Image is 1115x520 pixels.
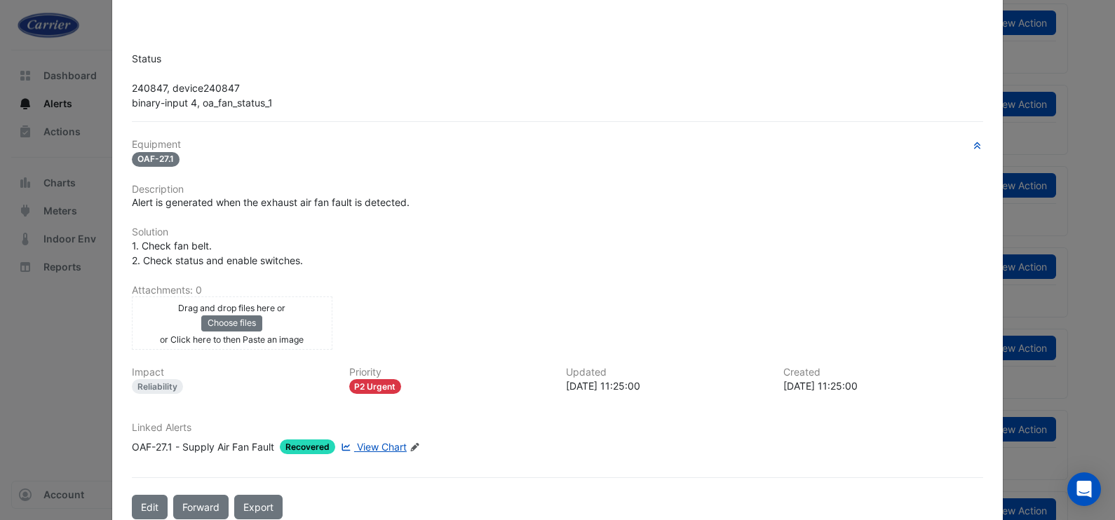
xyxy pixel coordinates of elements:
[349,367,550,378] h6: Priority
[280,439,335,454] span: Recovered
[132,139,983,151] h6: Equipment
[132,495,168,519] button: Edit
[132,196,410,208] span: Alert is generated when the exhaust air fan fault is detected.
[132,184,983,196] h6: Description
[173,495,229,519] button: Forward
[160,334,304,345] small: or Click here to then Paste an image
[566,378,766,393] div: [DATE] 11:25:00
[132,152,180,167] span: OAF-27.1
[783,367,984,378] h6: Created
[132,226,983,238] h6: Solution
[132,422,983,434] h6: Linked Alerts
[132,367,332,378] h6: Impact
[566,367,766,378] h6: Updated
[783,378,984,393] div: [DATE] 11:25:00
[234,495,283,519] a: Export
[201,315,262,331] button: Choose files
[132,379,183,394] div: Reliability
[1067,472,1101,506] div: Open Intercom Messenger
[132,439,274,454] div: OAF-27.1 - Supply Air Fan Fault
[338,439,407,454] a: View Chart
[132,285,983,296] h6: Attachments: 0
[178,303,285,313] small: Drag and drop files here or
[410,442,420,453] fa-icon: Edit Linked Alerts
[357,441,407,453] span: View Chart
[349,379,402,394] div: P2 Urgent
[132,240,303,266] span: 1. Check fan belt. 2. Check status and enable switches.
